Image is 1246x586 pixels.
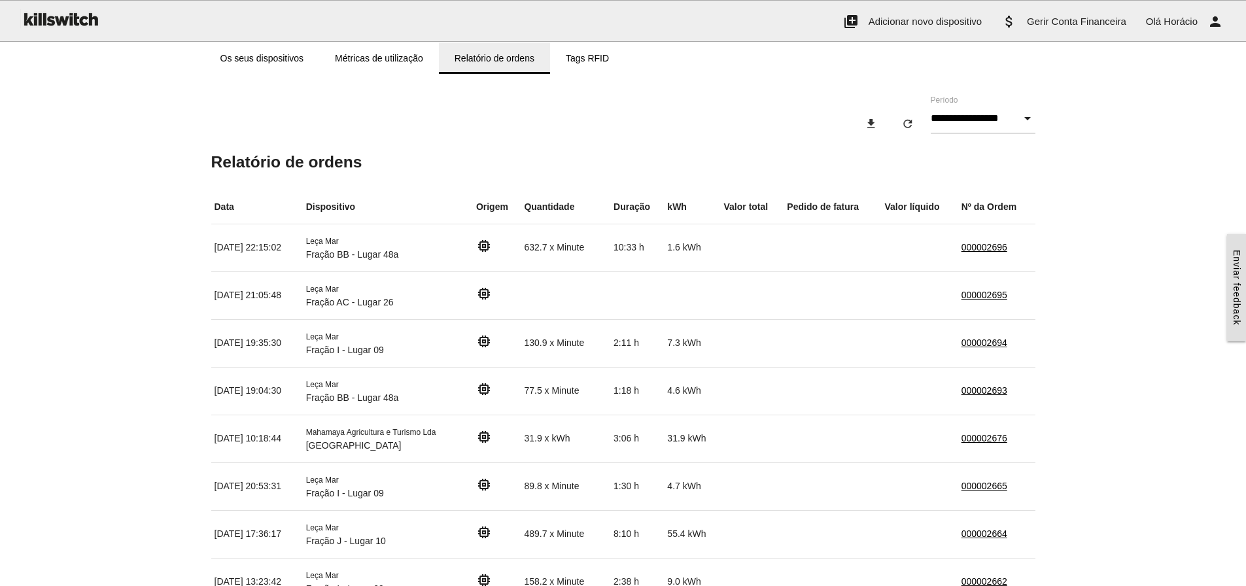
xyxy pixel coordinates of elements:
[306,536,386,546] span: Fração J - Lugar 10
[610,415,664,462] td: 3:06 h
[865,112,878,135] i: download
[891,112,925,135] button: refresh
[306,345,384,355] span: Fração I - Lugar 09
[211,319,303,367] td: [DATE] 19:35:30
[306,475,339,485] span: Leça Mar
[961,337,1007,348] a: 000002694
[211,510,303,558] td: [DATE] 17:36:17
[610,319,664,367] td: 2:11 h
[901,112,914,135] i: refresh
[610,224,664,271] td: 10:33 h
[664,510,720,558] td: 55.4 kWh
[1227,234,1246,341] a: Enviar feedback
[610,190,664,224] th: Duração
[550,43,625,74] a: Tags RFID
[303,190,473,224] th: Dispositivo
[721,190,784,224] th: Valor total
[306,488,384,498] span: Fração I - Lugar 09
[610,367,664,415] td: 1:18 h
[20,1,101,37] img: ks-logo-black-160-b.png
[306,523,339,532] span: Leça Mar
[961,385,1007,396] a: 000002693
[843,1,859,43] i: add_to_photos
[306,380,339,389] span: Leça Mar
[306,571,339,580] span: Leça Mar
[211,224,303,271] td: [DATE] 22:15:02
[961,528,1007,539] a: 000002664
[476,381,492,397] i: memory
[521,224,610,271] td: 632.7 x Minute
[211,190,303,224] th: Data
[476,238,492,254] i: memory
[961,290,1007,300] a: 000002695
[211,153,1035,171] h5: Relatório de ordens
[476,286,492,302] i: memory
[521,367,610,415] td: 77.5 x Minute
[664,224,720,271] td: 1.6 kWh
[664,319,720,367] td: 7.3 kWh
[664,462,720,510] td: 4.7 kWh
[784,190,881,224] th: Pedido de fatura
[521,319,610,367] td: 130.9 x Minute
[854,112,888,135] button: download
[476,477,492,492] i: memory
[306,297,394,307] span: Fração AC - Lugar 26
[476,334,492,349] i: memory
[319,43,439,74] a: Métricas de utilização
[306,249,399,260] span: Fração BB - Lugar 48a
[521,462,610,510] td: 89.8 x Minute
[476,429,492,445] i: memory
[961,481,1007,491] a: 000002665
[521,415,610,462] td: 31.9 x kWh
[1146,16,1161,27] span: Olá
[1027,16,1126,27] span: Gerir Conta Financeira
[211,462,303,510] td: [DATE] 20:53:31
[306,440,402,451] span: [GEOGRAPHIC_DATA]
[961,242,1007,252] a: 000002696
[958,190,1035,224] th: Nº da Ordem
[306,428,436,437] span: Mahamaya Agricultura e Turismo Lda
[439,43,550,74] a: Relatório de ordens
[476,525,492,540] i: memory
[473,190,521,224] th: Origem
[961,433,1007,443] a: 000002676
[211,367,303,415] td: [DATE] 19:04:30
[931,94,958,106] label: Período
[664,415,720,462] td: 31.9 kWh
[664,190,720,224] th: kWh
[205,43,320,74] a: Os seus dispositivos
[521,510,610,558] td: 489.7 x Minute
[664,367,720,415] td: 4.6 kWh
[1207,1,1223,43] i: person
[610,510,664,558] td: 8:10 h
[1001,1,1017,43] i: attach_money
[306,284,339,294] span: Leça Mar
[869,16,982,27] span: Adicionar novo dispositivo
[306,237,339,246] span: Leça Mar
[882,190,958,224] th: Valor líquido
[211,415,303,462] td: [DATE] 10:18:44
[306,332,339,341] span: Leça Mar
[1164,16,1198,27] span: Horácio
[211,271,303,319] td: [DATE] 21:05:48
[610,462,664,510] td: 1:30 h
[521,190,610,224] th: Quantidade
[306,392,399,403] span: Fração BB - Lugar 48a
